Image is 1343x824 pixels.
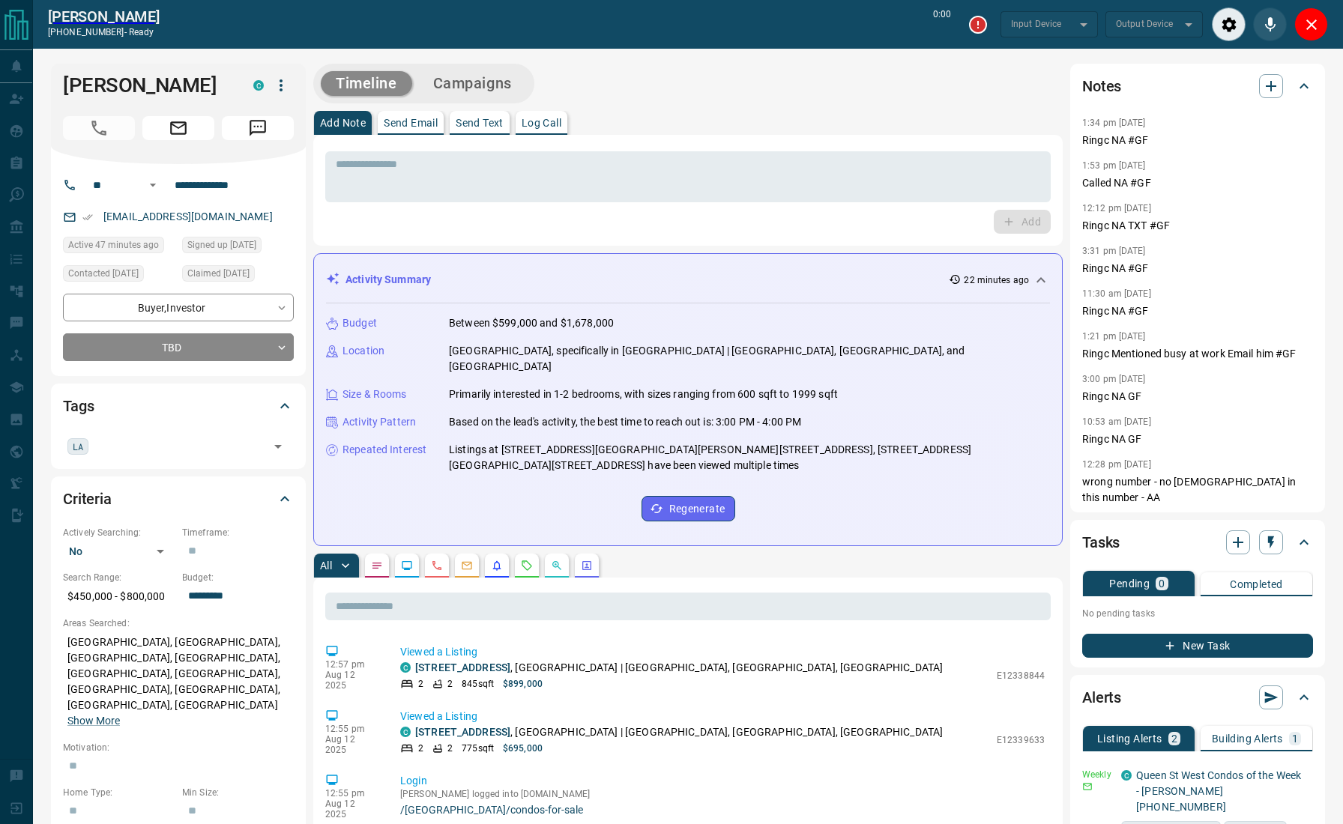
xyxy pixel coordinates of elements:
[415,726,510,738] a: [STREET_ADDRESS]
[253,80,264,91] div: condos.ca
[642,496,735,521] button: Regenerate
[82,212,93,222] svg: Email Verified
[1082,524,1313,560] div: Tasks
[503,677,543,691] p: $899,000
[1082,288,1151,299] p: 11:30 am [DATE]
[342,442,426,458] p: Repeated Interest
[1082,768,1112,781] p: Weekly
[1082,431,1313,447] p: Ringc NA GF
[63,481,294,517] div: Criteria
[142,116,214,140] span: Email
[449,387,838,402] p: Primarily interested in 1-2 bedrooms, with sizes ranging from 600 sqft to 1999 sqft
[581,560,593,572] svg: Agent Actions
[964,273,1029,287] p: 22 minutes ago
[371,560,383,572] svg: Notes
[103,210,273,222] a: [EMAIL_ADDRESS][DOMAIN_NAME]
[418,677,423,691] p: 2
[431,560,443,572] svg: Calls
[415,661,510,673] a: [STREET_ADDRESS]
[182,265,294,286] div: Thu Sep 16 2021
[1292,733,1298,744] p: 1
[63,571,175,584] p: Search Range:
[63,388,294,424] div: Tags
[415,724,943,740] p: , [GEOGRAPHIC_DATA] | [GEOGRAPHIC_DATA], [GEOGRAPHIC_DATA], [GEOGRAPHIC_DATA]
[1082,74,1121,98] h2: Notes
[503,742,543,755] p: $695,000
[418,742,423,755] p: 2
[182,237,294,258] div: Tue Aug 14 2018
[491,560,503,572] svg: Listing Alerts
[1253,7,1287,41] div: Mute
[187,237,256,252] span: Signed up [DATE]
[187,266,250,281] span: Claimed [DATE]
[1082,530,1120,554] h2: Tasks
[63,73,231,97] h1: [PERSON_NAME]
[1212,7,1246,41] div: Audio Settings
[345,272,431,288] p: Activity Summary
[933,7,951,41] p: 0:00
[1082,261,1313,276] p: Ringc NA #GF
[997,733,1045,747] p: E12339633
[1082,346,1313,362] p: Ringc Mentioned busy at work Email him #GF
[1082,118,1146,128] p: 1:34 pm [DATE]
[1121,770,1132,781] div: condos.ca
[1082,602,1313,625] p: No pending tasks
[67,713,120,729] button: Show More
[1136,769,1301,813] a: Queen St West Condos of the Week - [PERSON_NAME] [PHONE_NUMBER]
[447,742,453,755] p: 2
[1082,203,1151,213] p: 12:12 pm [DATE]
[48,7,160,25] a: [PERSON_NAME]
[222,116,294,140] span: Message
[182,786,294,799] p: Min Size:
[400,773,1045,789] p: Login
[1082,389,1313,405] p: Ringc NA GF
[401,560,413,572] svg: Lead Browsing Activity
[551,560,563,572] svg: Opportunities
[63,539,175,563] div: No
[63,526,175,539] p: Actively Searching:
[461,560,473,572] svg: Emails
[1097,733,1162,744] p: Listing Alerts
[462,742,494,755] p: 775 sqft
[63,265,175,286] div: Wed Jun 11 2025
[68,266,139,281] span: Contacted [DATE]
[1171,733,1177,744] p: 2
[1082,303,1313,319] p: Ringc NA #GF
[63,584,175,609] p: $450,000 - $800,000
[325,734,378,755] p: Aug 12 2025
[63,294,294,321] div: Buyer , Investor
[68,237,159,252] span: Active 47 minutes ago
[400,727,411,737] div: condos.ca
[462,677,494,691] p: 845 sqft
[1082,634,1313,658] button: New Task
[342,387,407,402] p: Size & Rooms
[1082,68,1313,104] div: Notes
[321,71,412,96] button: Timeline
[1082,374,1146,384] p: 3:00 pm [DATE]
[63,116,135,140] span: Call
[129,27,154,37] span: ready
[63,333,294,361] div: TBD
[418,71,527,96] button: Campaigns
[1230,579,1283,590] p: Completed
[320,118,366,128] p: Add Note
[997,669,1045,682] p: E12338844
[325,659,378,670] p: 12:57 pm
[182,526,294,539] p: Timeframe:
[320,560,332,571] p: All
[182,571,294,584] p: Budget:
[1082,474,1313,506] p: wrong number - no [DEMOGRAPHIC_DATA] in this number - AA
[325,724,378,734] p: 12:55 pm
[400,804,1045,816] a: /[GEOGRAPHIC_DATA]/condos-for-sale
[400,662,411,673] div: condos.ca
[63,394,94,418] h2: Tags
[63,487,112,511] h2: Criteria
[449,442,1050,473] p: Listings at [STREET_ADDRESS][GEOGRAPHIC_DATA][PERSON_NAME][STREET_ADDRESS], [STREET_ADDRESS][GEOG...
[326,266,1050,294] div: Activity Summary22 minutes ago
[1294,7,1328,41] div: Close
[1082,133,1313,148] p: Ringc NA #GF
[325,670,378,691] p: Aug 12 2025
[325,799,378,820] p: Aug 12 2025
[1082,459,1151,470] p: 12:28 pm [DATE]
